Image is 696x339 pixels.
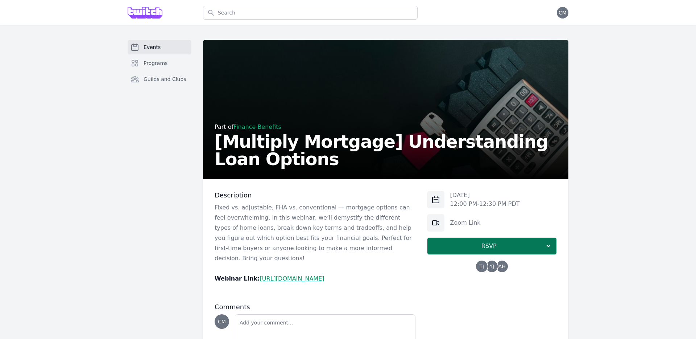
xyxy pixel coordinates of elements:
[128,7,162,19] img: Grove
[498,264,506,269] span: AH
[128,72,191,86] a: Guilds and Clubs
[215,203,415,264] p: Fixed vs. adjustable, FHA vs. conventional — mortgage options can feel overwhelming. In this webi...
[144,75,186,83] span: Guilds and Clubs
[557,7,568,19] button: CM
[233,123,281,130] a: Finance Benefits
[218,319,226,324] span: CM
[450,191,520,200] p: [DATE]
[144,60,167,67] span: Programs
[427,237,557,255] button: RSVP
[215,123,557,131] div: Part of
[450,200,520,208] p: 12:00 PM - 12:30 PM PDT
[489,264,494,269] span: YJ
[433,242,545,250] span: RSVP
[128,40,191,98] nav: Sidebar
[203,6,418,20] input: Search
[215,275,260,282] strong: Webinar Link:
[450,219,481,226] a: Zoom Link
[479,264,484,269] span: TJ
[215,191,415,200] h3: Description
[260,275,324,282] a: [URL][DOMAIN_NAME]
[215,133,557,168] h2: [Multiply Mortgage] Understanding Loan Options
[215,303,415,311] h3: Comments
[144,44,161,51] span: Events
[559,10,567,15] span: CM
[128,40,191,54] a: Events
[128,56,191,70] a: Programs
